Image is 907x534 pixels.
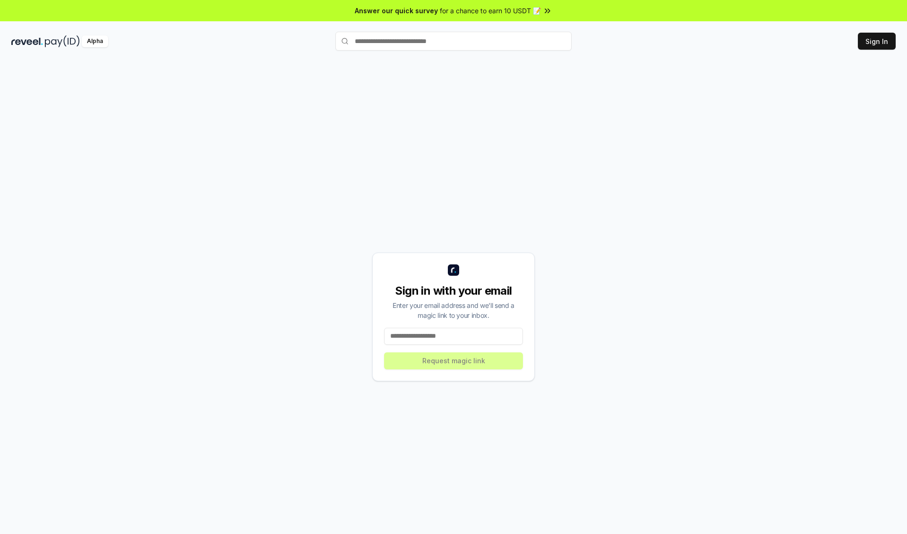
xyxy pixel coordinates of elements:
button: Sign In [858,33,896,50]
div: Sign in with your email [384,283,523,298]
img: pay_id [45,35,80,47]
span: Answer our quick survey [355,6,438,16]
img: reveel_dark [11,35,43,47]
span: for a chance to earn 10 USDT 📝 [440,6,541,16]
div: Alpha [82,35,108,47]
div: Enter your email address and we’ll send a magic link to your inbox. [384,300,523,320]
img: logo_small [448,264,459,276]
